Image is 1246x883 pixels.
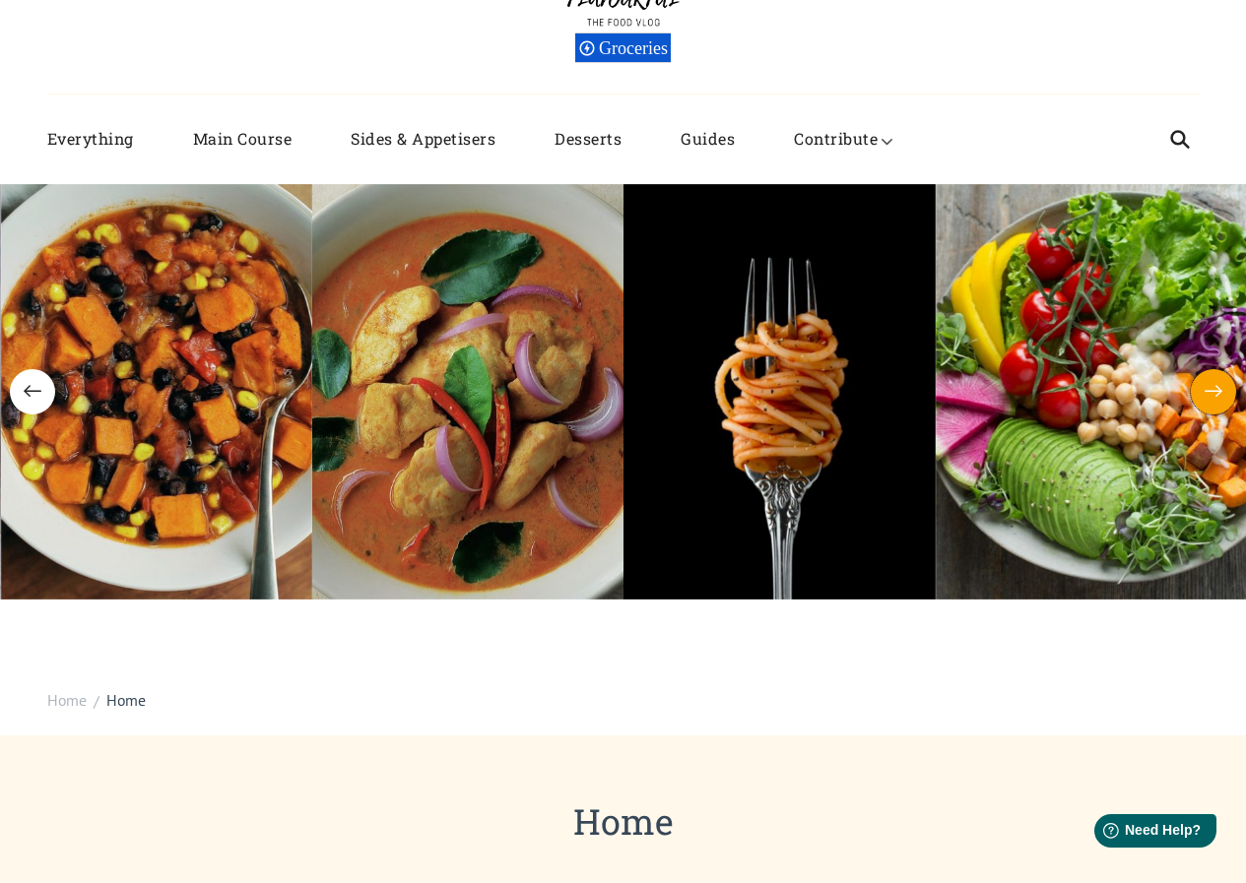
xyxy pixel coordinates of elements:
[764,114,907,164] a: Contribute
[47,690,87,710] span: Home
[94,690,99,714] span: /
[1,184,312,599] img: Smoky Fiesta Soup: A Spicy Mexican-American Fusion Delight
[599,38,674,58] span: Groceries
[321,114,525,164] a: Sides & Appetisers
[575,32,671,63] div: Groceries
[651,114,764,164] a: Guides
[525,114,651,164] a: Desserts
[1071,806,1224,861] iframe: Help widget launcher
[164,114,322,164] a: Main Course
[47,794,1200,848] h1: Home
[623,184,935,599] img: fork with spaghetti
[47,689,87,713] a: Home
[47,114,164,164] a: Everything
